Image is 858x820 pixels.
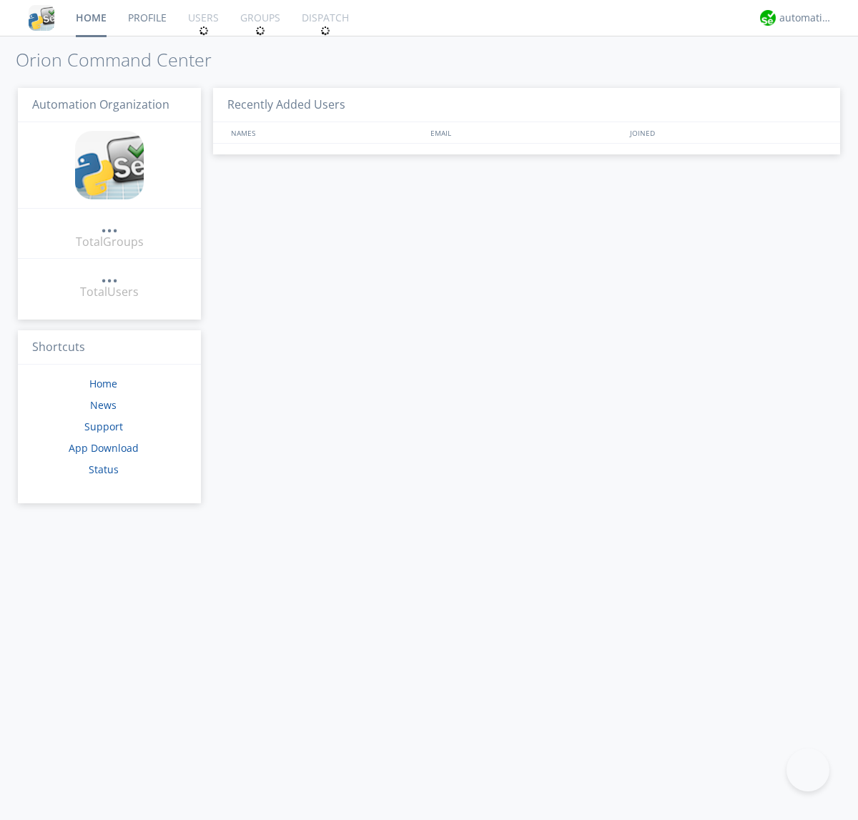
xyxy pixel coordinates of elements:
[101,267,118,284] a: ...
[626,122,827,143] div: JOINED
[29,5,54,31] img: cddb5a64eb264b2086981ab96f4c1ba7
[255,26,265,36] img: spin.svg
[18,330,201,365] h3: Shortcuts
[89,377,117,390] a: Home
[760,10,776,26] img: d2d01cd9b4174d08988066c6d424eccd
[84,420,123,433] a: Support
[213,88,840,123] h3: Recently Added Users
[89,463,119,476] a: Status
[320,26,330,36] img: spin.svg
[427,122,626,143] div: EMAIL
[32,97,169,112] span: Automation Organization
[101,217,118,232] div: ...
[227,122,423,143] div: NAMES
[80,284,139,300] div: Total Users
[779,11,833,25] div: automation+atlas
[101,217,118,234] a: ...
[199,26,209,36] img: spin.svg
[69,441,139,455] a: App Download
[786,749,829,791] iframe: Toggle Customer Support
[101,267,118,282] div: ...
[76,234,144,250] div: Total Groups
[90,398,117,412] a: News
[75,131,144,199] img: cddb5a64eb264b2086981ab96f4c1ba7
